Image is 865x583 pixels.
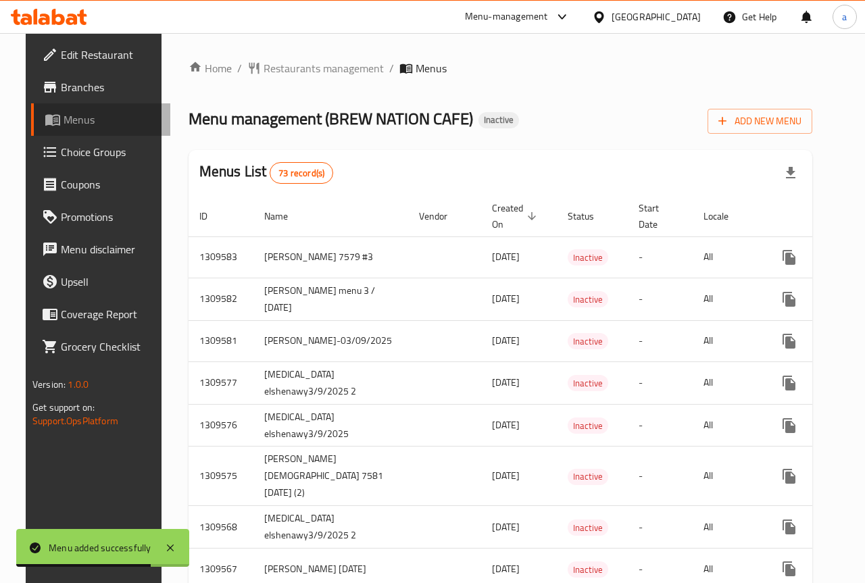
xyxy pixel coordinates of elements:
td: 1309583 [189,236,253,278]
a: Restaurants management [247,60,384,76]
button: more [773,325,806,357]
nav: breadcrumb [189,60,812,76]
div: Inactive [568,417,608,434]
button: Change Status [806,511,838,543]
a: Coupons [31,168,170,201]
td: [MEDICAL_DATA] elshenawy3/9/2025 [253,404,408,447]
a: Menus [31,103,170,136]
span: [DATE] [492,290,520,307]
a: Home [189,60,232,76]
a: Menu disclaimer [31,233,170,265]
td: All [693,361,762,404]
span: [DATE] [492,374,520,391]
div: Inactive [568,249,608,265]
span: Status [568,208,612,224]
span: [DATE] [492,248,520,265]
td: [PERSON_NAME] 7579 #3 [253,236,408,278]
li: / [389,60,394,76]
td: - [628,361,693,404]
td: 1309568 [189,506,253,549]
button: more [773,460,806,492]
span: Name [264,208,305,224]
span: Restaurants management [264,60,384,76]
div: Menu-management [465,9,548,25]
div: [GEOGRAPHIC_DATA] [612,9,701,24]
span: Add New Menu [718,113,801,130]
span: Choice Groups [61,144,159,160]
td: 1309581 [189,320,253,361]
div: Inactive [568,291,608,307]
td: - [628,404,693,447]
span: Promotions [61,209,159,225]
span: Coverage Report [61,306,159,322]
td: [MEDICAL_DATA] elshenawy3/9/2025 2 [253,361,408,404]
span: Inactive [568,250,608,265]
a: Upsell [31,265,170,298]
div: Inactive [568,519,608,536]
td: All [693,236,762,278]
span: 1.0.0 [68,376,89,393]
button: Change Status [806,367,838,399]
button: Change Status [806,460,838,492]
span: Get support on: [32,399,95,416]
span: Inactive [568,376,608,391]
a: Choice Groups [31,136,170,168]
span: Menu disclaimer [61,241,159,257]
div: Inactive [478,112,519,128]
span: Menus [416,60,447,76]
td: - [628,506,693,549]
button: more [773,241,806,274]
td: [PERSON_NAME]-03/09/2025 [253,320,408,361]
a: Coverage Report [31,298,170,330]
span: [DATE] [492,467,520,484]
td: 1309575 [189,447,253,506]
button: more [773,367,806,399]
span: [DATE] [492,416,520,434]
button: Change Status [806,325,838,357]
span: Inactive [568,520,608,536]
button: Change Status [806,283,838,315]
span: [DATE] [492,332,520,349]
td: All [693,447,762,506]
span: Edit Restaurant [61,47,159,63]
span: Version: [32,376,66,393]
button: more [773,409,806,442]
td: All [693,506,762,549]
div: Menu added successfully [49,540,151,555]
span: Grocery Checklist [61,338,159,355]
a: Promotions [31,201,170,233]
span: Upsell [61,274,159,290]
span: Menus [64,111,159,128]
td: All [693,404,762,447]
button: Change Status [806,409,838,442]
span: Inactive [568,418,608,434]
td: [PERSON_NAME] menu 3 / [DATE] [253,278,408,320]
td: - [628,236,693,278]
div: Inactive [568,561,608,578]
span: Inactive [568,334,608,349]
td: [PERSON_NAME][DEMOGRAPHIC_DATA] 7581 [DATE] (2) [253,447,408,506]
span: Inactive [568,562,608,578]
button: Add New Menu [708,109,812,134]
td: All [693,320,762,361]
td: 1309577 [189,361,253,404]
span: Inactive [568,292,608,307]
span: Locale [703,208,746,224]
td: 1309582 [189,278,253,320]
span: Created On [492,200,541,232]
button: more [773,283,806,315]
div: Export file [774,157,807,189]
div: Total records count [270,162,333,184]
td: - [628,320,693,361]
div: Inactive [568,469,608,485]
span: Start Date [639,200,676,232]
td: All [693,278,762,320]
li: / [237,60,242,76]
span: 73 record(s) [270,167,332,180]
h2: Menus List [199,161,333,184]
span: Menu management ( BREW NATION CAFE ) [189,103,473,134]
button: Change Status [806,241,838,274]
span: Coupons [61,176,159,193]
td: 1309576 [189,404,253,447]
a: Branches [31,71,170,103]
